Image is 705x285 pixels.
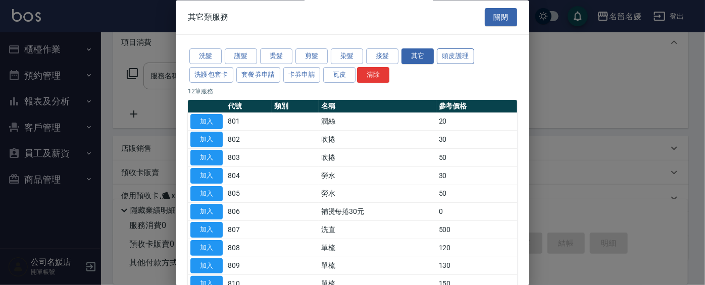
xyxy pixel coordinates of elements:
[225,100,272,113] th: 代號
[319,100,436,113] th: 名稱
[319,131,436,149] td: 吹捲
[260,49,292,65] button: 燙髮
[190,132,223,148] button: 加入
[366,49,398,65] button: 接髮
[319,149,436,167] td: 吹捲
[190,222,223,238] button: 加入
[319,239,436,257] td: 單梳
[190,186,223,202] button: 加入
[225,167,272,185] td: 804
[225,221,272,239] td: 807
[188,87,517,96] p: 12 筆服務
[357,67,389,83] button: 清除
[295,49,328,65] button: 剪髮
[331,49,363,65] button: 染髮
[436,149,517,167] td: 50
[436,167,517,185] td: 30
[188,12,228,22] span: 其它類服務
[436,131,517,149] td: 30
[401,49,434,65] button: 其它
[319,221,436,239] td: 洗直
[225,149,272,167] td: 803
[436,257,517,275] td: 130
[190,114,223,130] button: 加入
[485,8,517,27] button: 關閉
[225,257,272,275] td: 809
[272,100,318,113] th: 類別
[436,239,517,257] td: 120
[190,150,223,166] button: 加入
[225,113,272,131] td: 801
[236,67,280,83] button: 套餐券申請
[437,49,474,65] button: 頭皮護理
[225,239,272,257] td: 808
[189,49,222,65] button: 洗髮
[436,100,517,113] th: 參考價格
[225,49,257,65] button: 護髮
[319,167,436,185] td: 勞水
[323,67,356,83] button: 瓦皮
[189,67,233,83] button: 洗護包套卡
[436,113,517,131] td: 20
[319,203,436,221] td: 補燙每捲30元
[319,185,436,203] td: 勞水
[190,240,223,256] button: 加入
[436,203,517,221] td: 0
[225,185,272,203] td: 805
[436,221,517,239] td: 500
[436,185,517,203] td: 50
[190,258,223,274] button: 加入
[190,204,223,220] button: 加入
[190,168,223,184] button: 加入
[225,131,272,149] td: 802
[319,257,436,275] td: 單梳
[225,203,272,221] td: 806
[283,67,321,83] button: 卡券申請
[319,113,436,131] td: 潤絲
